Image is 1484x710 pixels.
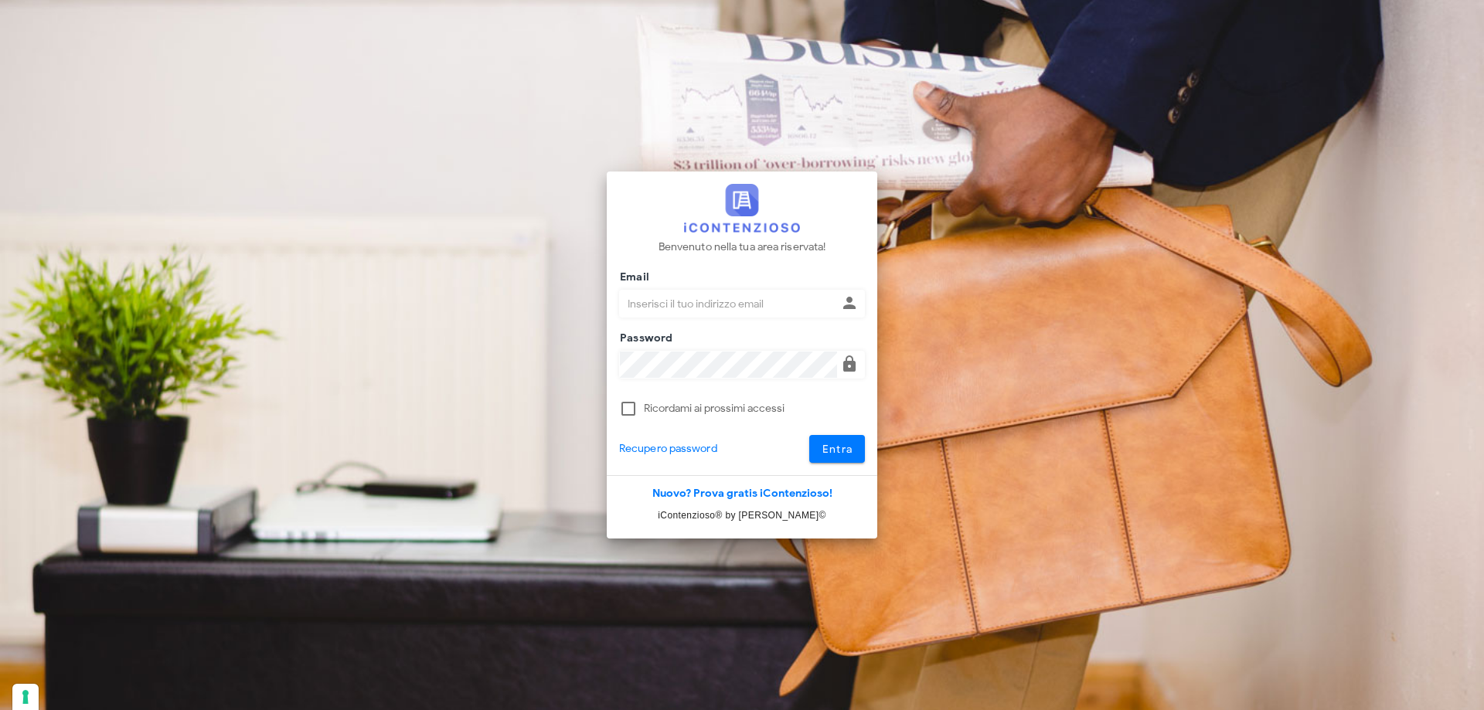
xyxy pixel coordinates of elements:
p: iContenzioso® by [PERSON_NAME]© [607,508,877,523]
button: Le tue preferenze relative al consenso per le tecnologie di tracciamento [12,684,39,710]
p: Benvenuto nella tua area riservata! [659,239,826,256]
span: Entra [822,443,853,456]
label: Password [615,331,673,346]
button: Entra [809,435,866,463]
label: Ricordami ai prossimi accessi [644,401,865,416]
a: Nuovo? Prova gratis iContenzioso! [652,487,832,500]
label: Email [615,270,649,285]
input: Inserisci il tuo indirizzo email [620,290,837,317]
a: Recupero password [619,440,717,457]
